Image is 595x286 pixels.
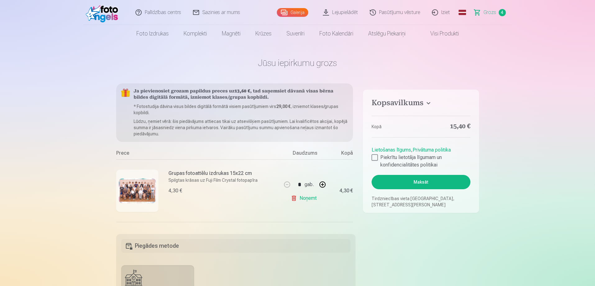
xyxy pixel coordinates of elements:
[424,122,470,131] dd: 15,40 €
[372,147,411,153] a: Lietošanas līgums
[168,170,258,177] h6: Grupas fotoattēlu izdrukas 15x22 cm
[134,103,348,116] p: * Fotostudija dāvina visus bildes digitālā formātā visiem pasūtījumiem virs , izniemot klases/gru...
[328,149,353,159] div: Kopā
[121,239,351,253] h5: Piegādes metode
[134,88,348,101] h5: Ja pievienosiet grozam papildus preces uz , tad saņemsiet dāvanā visas bērna bildes digitālā form...
[168,187,182,195] div: 4,30 €
[276,104,291,109] b: 29,00 €
[86,2,121,22] img: /fa1
[413,25,466,42] a: Visi produkti
[483,9,496,16] span: Grozs
[339,189,353,193] div: 4,30 €
[168,177,258,183] p: Spilgtas krāsas uz Fuji Film Crystal fotopapīra
[372,98,470,110] button: Kopsavilkums
[499,9,506,16] span: 4
[176,25,214,42] a: Komplekti
[291,192,319,204] a: Noņemt
[235,89,250,94] b: 13,60 €
[116,149,282,159] div: Prece
[134,118,348,137] p: Lūdzu, ņemiet vērā: šis piedāvājums attiecas tikai uz atsevišķiem pasūtījumiem. Lai kvalificētos ...
[372,122,418,131] dt: Kopā
[372,175,470,189] button: Maksāt
[361,25,413,42] a: Atslēgu piekariņi
[372,195,470,208] p: Tirdzniecības vieta [GEOGRAPHIC_DATA], [STREET_ADDRESS][PERSON_NAME]
[248,25,279,42] a: Krūzes
[279,25,312,42] a: Suvenīri
[129,25,176,42] a: Foto izdrukas
[413,147,451,153] a: Privātuma politika
[372,154,470,169] label: Piekrītu lietotāja līgumam un konfidencialitātes politikai
[372,144,470,169] div: ,
[214,25,248,42] a: Magnēti
[277,8,308,17] a: Galerija
[312,25,361,42] a: Foto kalendāri
[116,57,479,68] h1: Jūsu iepirkumu grozs
[304,177,314,192] div: gab.
[281,149,328,159] div: Daudzums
